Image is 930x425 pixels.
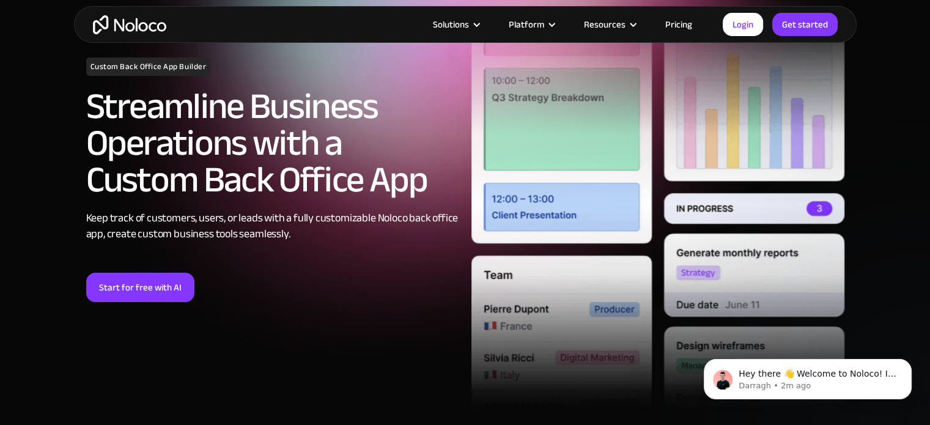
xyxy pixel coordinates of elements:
[509,17,544,32] div: Platform
[723,13,763,36] a: Login
[433,17,469,32] div: Solutions
[493,17,569,32] div: Platform
[685,333,930,419] iframe: Intercom notifications message
[93,15,166,34] a: home
[650,17,707,32] a: Pricing
[86,57,211,76] h1: Custom Back Office App Builder
[584,17,626,32] div: Resources
[86,273,194,302] a: Start for free with AI
[418,17,493,32] div: Solutions
[569,17,650,32] div: Resources
[86,88,459,198] h2: Streamline Business Operations with a Custom Back Office App
[86,210,459,242] div: Keep track of customers, users, or leads with a fully customizable Noloco back office app, create...
[772,13,838,36] a: Get started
